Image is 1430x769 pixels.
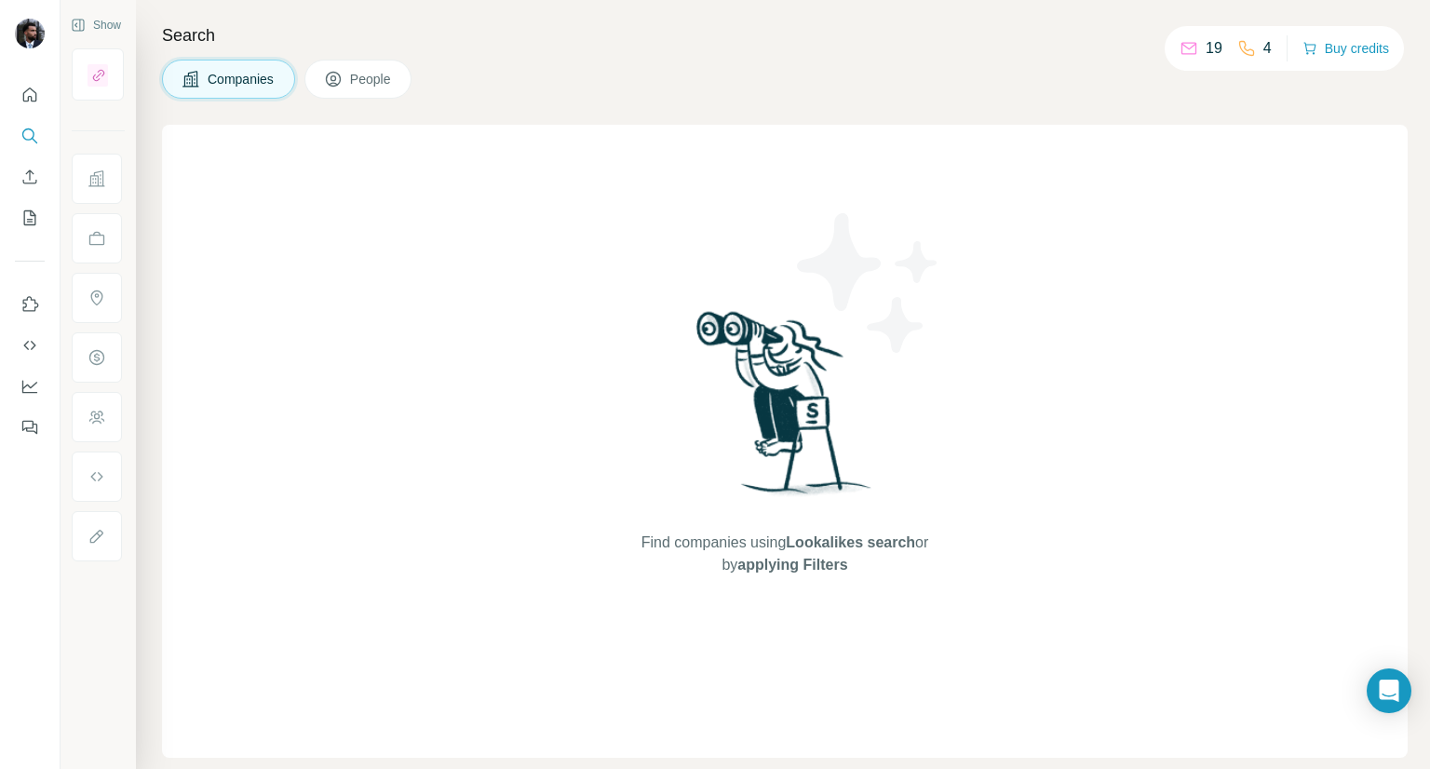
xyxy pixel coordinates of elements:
span: Lookalikes search [786,534,915,550]
img: Surfe Illustration - Woman searching with binoculars [688,306,882,514]
button: Feedback [15,411,45,444]
button: Quick start [15,78,45,112]
button: Enrich CSV [15,160,45,194]
div: Open Intercom Messenger [1367,668,1411,713]
h4: Search [162,22,1408,48]
span: Find companies using or by [636,532,934,576]
p: 19 [1206,37,1222,60]
button: Buy credits [1302,35,1389,61]
img: Avatar [15,19,45,48]
span: applying Filters [737,557,847,573]
span: People [350,70,393,88]
button: Search [15,119,45,153]
span: Companies [208,70,276,88]
img: Surfe Illustration - Stars [785,199,952,367]
p: 4 [1263,37,1272,60]
button: Use Surfe on LinkedIn [15,288,45,321]
button: Use Surfe API [15,329,45,362]
button: Dashboard [15,370,45,403]
button: Show [58,11,134,39]
button: My lists [15,201,45,235]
